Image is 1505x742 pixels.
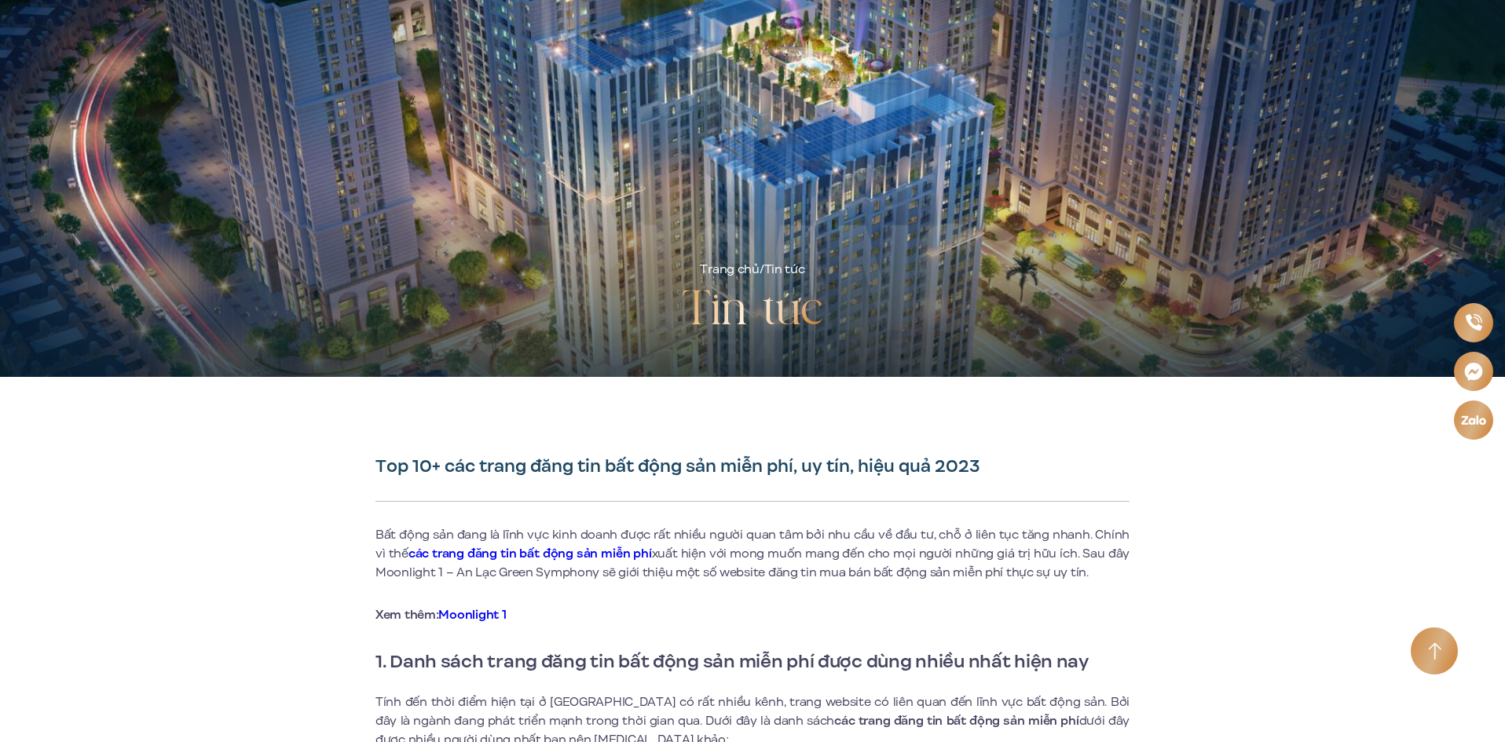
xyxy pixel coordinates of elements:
a: các trang đăng tin bất động sản miễn phí [408,545,652,562]
img: Messenger icon [1464,362,1483,381]
img: Arrow icon [1428,642,1441,660]
strong: Xem thêm: [375,606,506,623]
img: Zalo icon [1460,415,1486,425]
h1: Top 10+ các trang đăng tin bất động sản miễn phí, uy tín, hiệu quả 2023 [375,455,1130,477]
p: Bất động sản đang là lĩnh vực kinh doanh được rất nhiều người quan tâm bởi nhu cầu về đầu tư, chỗ... [375,525,1130,582]
a: Trang chủ [700,261,759,278]
strong: 1. Danh sách trang đăng tin bất động sản miễn phí được dùng nhiều nhất hiện nay [375,648,1089,674]
span: Tin tức [764,261,805,278]
h2: Tin tức [682,280,823,342]
div: / [700,261,804,280]
img: Phone icon [1465,314,1481,331]
strong: các trang đăng tin bất động sản miễn phí [834,712,1078,729]
a: Moonlight 1 [438,606,506,623]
